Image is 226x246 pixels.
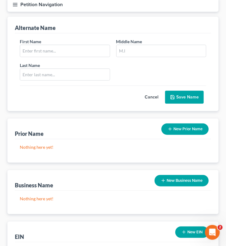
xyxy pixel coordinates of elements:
[155,175,209,186] button: New Business Name
[117,45,206,57] input: M.I
[20,38,41,45] label: First Name
[15,24,56,31] div: Alternate Name
[161,123,209,135] button: New Prior Name
[138,91,165,103] button: Cancel
[20,69,110,81] input: Enter last name...
[20,144,206,150] p: Nothing here yet!
[205,225,220,240] iframe: Intercom live chat
[15,130,44,137] div: Prior Name
[15,181,53,189] div: Business Name
[20,45,110,57] input: Enter first name...
[15,233,24,240] div: EIN
[175,227,209,238] button: New EIN
[165,91,204,104] button: Save Name
[20,63,40,68] span: Last Name
[20,196,206,202] p: Nothing here yet!
[116,38,142,45] label: Middle Name
[218,225,223,230] span: 2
